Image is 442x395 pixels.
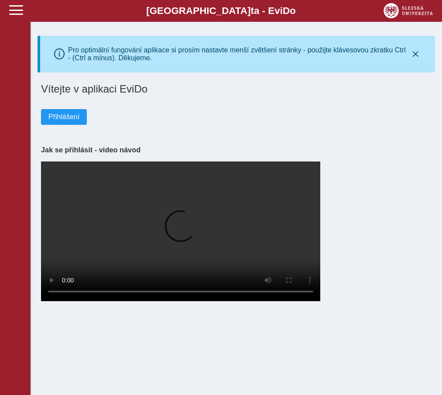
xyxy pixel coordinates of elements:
[41,83,432,95] h1: Vítejte v aplikaci EviDo
[250,5,254,16] span: t
[384,3,433,18] img: logo_web_su.png
[290,5,296,16] span: o
[68,46,410,62] div: Pro optimální fungování aplikace si prosím nastavte menší zvětšení stránky - použijte klávesovou ...
[48,113,79,121] span: Přihlášení
[41,109,87,125] button: Přihlášení
[41,161,320,301] video: Your browser does not support the video tag.
[26,5,416,17] b: [GEOGRAPHIC_DATA] a - Evi
[283,5,290,16] span: D
[41,146,432,154] h3: Jak se přihlásit - video návod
